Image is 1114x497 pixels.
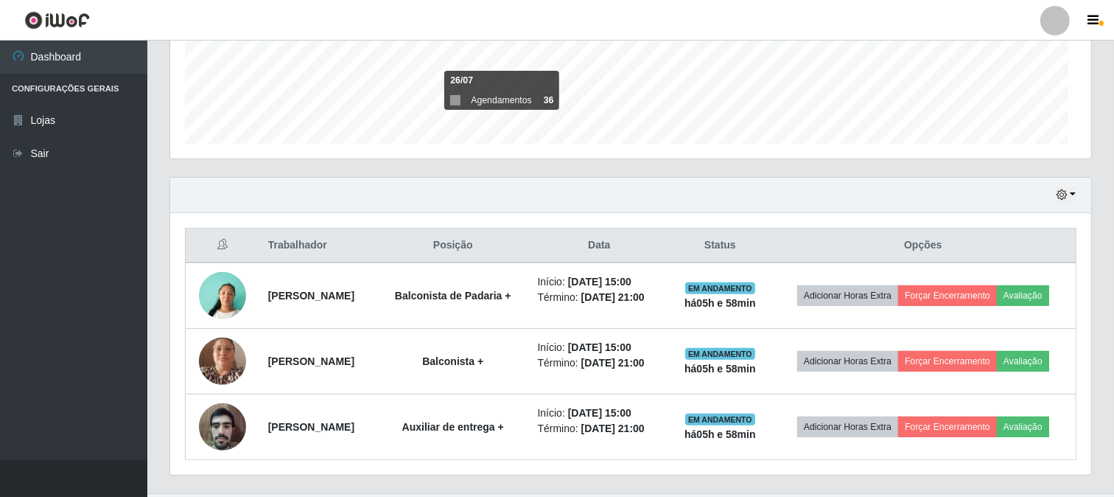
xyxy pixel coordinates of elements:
[199,319,246,403] img: 1730323738403.jpeg
[771,229,1076,263] th: Opções
[538,421,662,437] li: Término:
[685,414,755,425] span: EM ANDAMENTO
[268,421,354,433] strong: [PERSON_NAME]
[685,282,755,294] span: EM ANDAMENTO
[24,11,90,29] img: CoreUI Logo
[568,341,631,353] time: [DATE] 15:00
[898,351,997,372] button: Forçar Encerramento
[538,274,662,290] li: Início:
[684,428,756,440] strong: há 05 h e 58 min
[268,355,354,367] strong: [PERSON_NAME]
[684,297,756,309] strong: há 05 h e 58 min
[529,229,670,263] th: Data
[797,417,898,437] button: Adicionar Horas Extra
[538,290,662,305] li: Término:
[684,363,756,375] strong: há 05 h e 58 min
[199,395,246,458] img: 1734364462584.jpeg
[581,423,645,434] time: [DATE] 21:00
[377,229,529,263] th: Posição
[395,290,511,302] strong: Balconista de Padaria +
[797,285,898,306] button: Adicionar Horas Extra
[685,348,755,360] span: EM ANDAMENTO
[538,340,662,355] li: Início:
[402,421,504,433] strong: Auxiliar de entrega +
[997,351,1049,372] button: Avaliação
[898,417,997,437] button: Forçar Encerramento
[199,264,246,327] img: 1737048991745.jpeg
[568,407,631,419] time: [DATE] 15:00
[997,417,1049,437] button: Avaliação
[670,229,770,263] th: Status
[422,355,483,367] strong: Balconista +
[538,406,662,421] li: Início:
[581,357,645,369] time: [DATE] 21:00
[581,291,645,303] time: [DATE] 21:00
[568,276,631,288] time: [DATE] 15:00
[898,285,997,306] button: Forçar Encerramento
[997,285,1049,306] button: Avaliação
[268,290,354,302] strong: [PERSON_NAME]
[259,229,377,263] th: Trabalhador
[797,351,898,372] button: Adicionar Horas Extra
[538,355,662,371] li: Término:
